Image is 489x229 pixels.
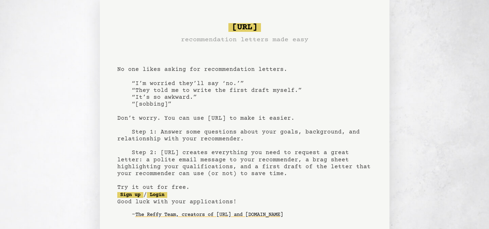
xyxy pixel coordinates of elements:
[135,209,283,221] a: The Reffy Team, creators of [URL] and [DOMAIN_NAME]
[228,23,261,32] span: [URL]
[147,192,167,198] a: Login
[132,211,372,219] div: -
[181,35,308,45] h3: recommendation letters made easy
[117,192,143,198] a: Sign up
